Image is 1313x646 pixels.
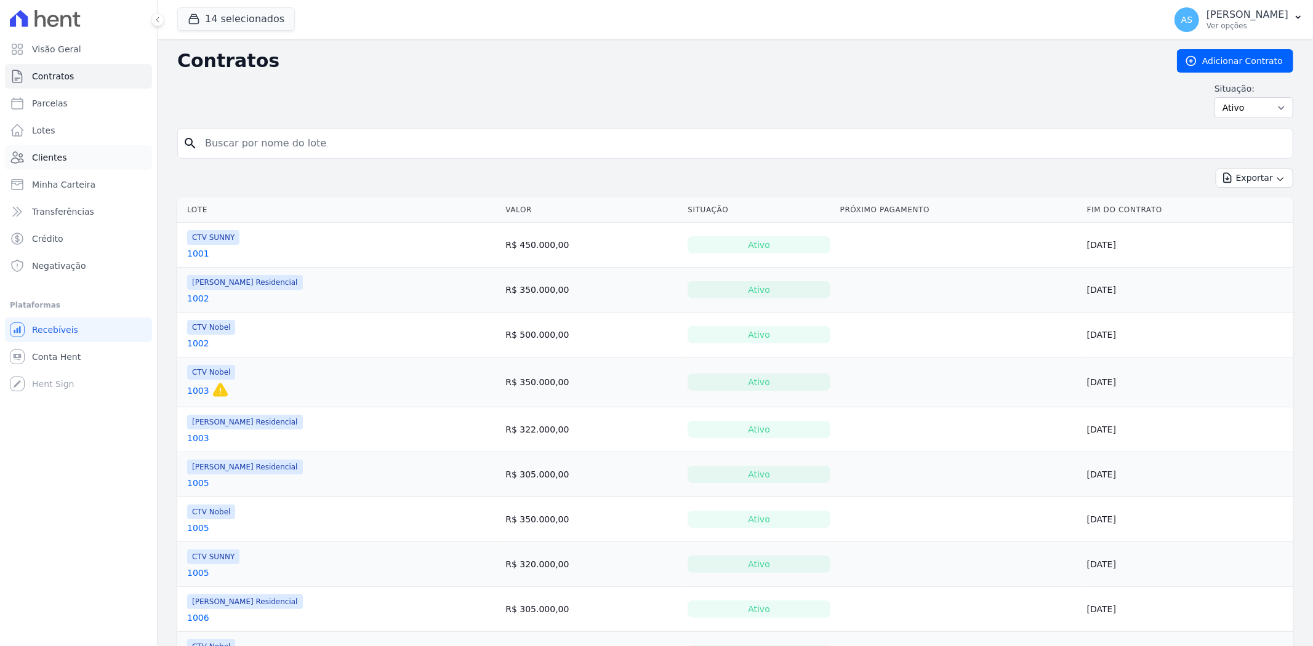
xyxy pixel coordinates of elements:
a: 1003 [187,385,209,397]
td: R$ 350.000,00 [500,268,683,313]
a: 1005 [187,477,209,489]
span: [PERSON_NAME] Residencial [187,415,303,429]
span: CTV SUNNY [187,230,239,245]
th: Situação [683,197,835,223]
div: Ativo [688,600,830,618]
div: Ativo [688,466,830,483]
th: Lote [177,197,500,223]
span: Parcelas [32,97,68,110]
td: [DATE] [1082,542,1293,587]
h2: Contratos [177,50,1157,72]
span: Recebíveis [32,324,78,336]
a: Conta Hent [5,345,152,369]
label: Situação: [1215,82,1293,95]
a: Lotes [5,118,152,143]
a: 1001 [187,247,209,260]
div: Ativo [688,373,830,391]
div: Ativo [688,556,830,573]
td: R$ 350.000,00 [500,357,683,407]
td: R$ 500.000,00 [500,313,683,357]
th: Valor [500,197,683,223]
td: R$ 350.000,00 [500,497,683,542]
button: AS [PERSON_NAME] Ver opções [1165,2,1313,37]
span: [PERSON_NAME] Residencial [187,460,303,474]
a: Crédito [5,226,152,251]
td: [DATE] [1082,268,1293,313]
span: CTV Nobel [187,320,235,335]
span: Clientes [32,151,66,164]
a: Negativação [5,253,152,278]
td: R$ 322.000,00 [500,407,683,452]
p: [PERSON_NAME] [1207,9,1288,21]
a: 1002 [187,337,209,349]
th: Próximo Pagamento [835,197,1082,223]
span: Crédito [32,233,63,245]
div: Ativo [688,236,830,253]
span: Contratos [32,70,74,82]
a: Visão Geral [5,37,152,62]
td: R$ 450.000,00 [500,223,683,268]
a: Transferências [5,199,152,224]
a: 1002 [187,292,209,305]
td: [DATE] [1082,357,1293,407]
i: search [183,136,198,151]
td: [DATE] [1082,313,1293,357]
a: 1005 [187,522,209,534]
td: R$ 305.000,00 [500,452,683,497]
a: Adicionar Contrato [1177,49,1293,73]
div: Plataformas [10,298,147,313]
a: 1006 [187,612,209,624]
p: Ver opções [1207,21,1288,31]
a: 1005 [187,567,209,579]
span: Conta Hent [32,351,81,363]
span: Negativação [32,260,86,272]
td: R$ 320.000,00 [500,542,683,587]
span: CTV SUNNY [187,549,239,564]
span: CTV Nobel [187,365,235,380]
span: [PERSON_NAME] Residencial [187,275,303,290]
a: Minha Carteira [5,172,152,197]
td: [DATE] [1082,452,1293,497]
a: Recebíveis [5,317,152,342]
span: Lotes [32,124,55,137]
span: AS [1181,15,1192,24]
input: Buscar por nome do lote [198,131,1288,156]
td: R$ 305.000,00 [500,587,683,632]
button: Exportar [1216,169,1293,188]
span: Visão Geral [32,43,81,55]
span: Minha Carteira [32,178,95,191]
div: Ativo [688,281,830,298]
button: 14 selecionados [177,7,295,31]
a: 1003 [187,432,209,444]
td: [DATE] [1082,497,1293,542]
th: Fim do Contrato [1082,197,1293,223]
span: CTV Nobel [187,504,235,519]
div: Ativo [688,326,830,343]
div: Ativo [688,511,830,528]
td: [DATE] [1082,587,1293,632]
a: Parcelas [5,91,152,116]
div: Ativo [688,421,830,438]
a: Contratos [5,64,152,89]
a: Clientes [5,145,152,170]
span: Transferências [32,205,94,218]
span: [PERSON_NAME] Residencial [187,594,303,609]
td: [DATE] [1082,223,1293,268]
td: [DATE] [1082,407,1293,452]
